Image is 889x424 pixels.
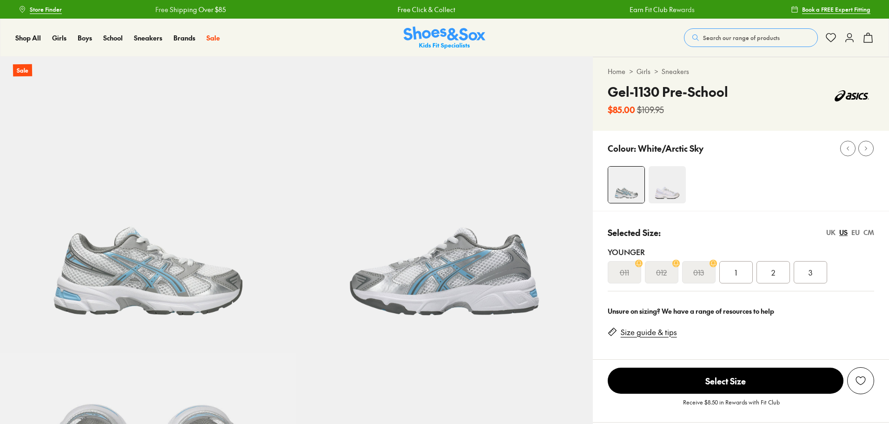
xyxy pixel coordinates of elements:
[52,33,66,42] span: Girls
[103,33,123,42] span: School
[608,82,728,101] h4: Gel-1130 Pre-School
[771,267,775,278] span: 2
[296,57,592,353] img: 5-522515_1
[684,28,818,47] button: Search our range of products
[630,5,695,14] a: Earn Fit Club Rewards
[637,103,664,116] s: $109.95
[735,267,737,278] span: 1
[404,27,485,49] img: SNS_Logo_Responsive.svg
[13,64,32,77] p: Sale
[693,267,704,278] s: 013
[851,228,860,237] div: EU
[15,33,41,43] a: Shop All
[15,33,41,42] span: Shop All
[608,142,636,155] p: Colour:
[608,67,625,76] a: Home
[78,33,92,42] span: Boys
[608,67,874,76] div: > >
[173,33,195,43] a: Brands
[649,166,686,203] img: 4-552249_1
[621,327,677,337] a: Size guide & tips
[809,267,812,278] span: 3
[134,33,162,42] span: Sneakers
[404,27,485,49] a: Shoes & Sox
[839,228,848,237] div: US
[19,1,62,18] a: Store Finder
[173,33,195,42] span: Brands
[134,33,162,43] a: Sneakers
[52,33,66,43] a: Girls
[863,228,874,237] div: CM
[703,34,780,42] span: Search our range of products
[608,167,644,203] img: 4-522514_1
[620,267,629,278] s: 011
[826,228,836,237] div: UK
[608,226,661,239] p: Selected Size:
[608,103,635,116] b: $85.00
[608,246,874,257] div: Younger
[608,368,843,394] span: Select Size
[637,67,650,76] a: Girls
[662,67,689,76] a: Sneakers
[78,33,92,43] a: Boys
[656,267,667,278] s: 012
[791,1,870,18] a: Book a FREE Expert Fitting
[398,5,455,14] a: Free Click & Collect
[155,5,226,14] a: Free Shipping Over $85
[829,82,874,110] img: Vendor logo
[683,398,780,415] p: Receive $8.50 in Rewards with Fit Club
[103,33,123,43] a: School
[206,33,220,42] span: Sale
[608,367,843,394] button: Select Size
[30,5,62,13] span: Store Finder
[638,142,703,155] p: White/Arctic Sky
[802,5,870,13] span: Book a FREE Expert Fitting
[608,306,874,316] div: Unsure on sizing? We have a range of resources to help
[206,33,220,43] a: Sale
[847,367,874,394] button: Add to Wishlist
